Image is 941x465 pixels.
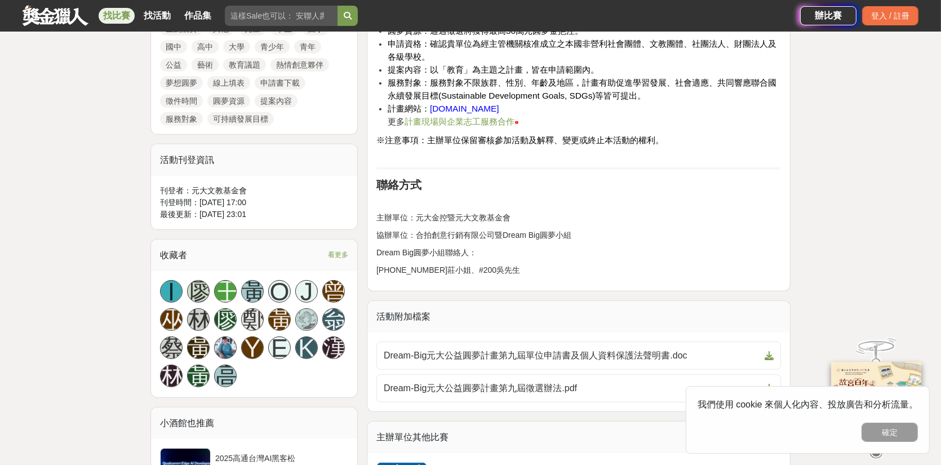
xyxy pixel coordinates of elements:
[187,365,210,387] a: 黃
[376,374,781,402] a: Dream-Big元大公益圓夢計畫第九屆徵選辦法.pdf
[207,76,250,90] a: 線上填表
[160,250,187,260] span: 收藏者
[384,382,760,395] span: Dream-Big元大公益圓夢計畫第九屆徵選辦法.pdf
[295,336,318,359] a: K
[160,336,183,359] a: 蔡
[139,8,175,24] a: 找活動
[268,308,291,331] a: 黃
[405,117,514,126] a: 計畫現場與企業志工服務合作
[160,308,183,331] div: 巫
[831,362,921,437] img: 968ab78a-c8e5-4181-8f9d-94c24feca916.png
[151,144,357,176] div: 活動刊登資訊
[223,40,250,54] a: 大學
[294,40,321,54] a: 青年
[268,336,291,359] a: E
[270,58,329,72] a: 熱情創意夥伴
[187,280,210,303] a: 廖
[255,40,290,54] a: 青少年
[800,6,856,25] a: 辦比賽
[214,336,237,359] a: Avatar
[207,94,250,108] a: 圓夢資源
[384,349,760,362] span: Dream-Big元大公益圓夢計畫第九屆單位申請書及個人資料保護法聲明書.doc
[255,94,298,108] a: 提案內容
[388,117,405,126] span: 更多
[322,336,345,359] a: 漢
[241,336,264,359] a: Y
[241,280,264,303] a: 黃
[214,365,237,387] a: 高
[225,6,338,26] input: 這樣Sale也可以： 安聯人壽創意銷售法募集
[241,308,264,331] a: 鄭
[215,337,236,358] img: Avatar
[367,422,790,453] div: 主辦單位其他比賽
[160,280,183,303] a: I
[862,423,918,442] button: 確定
[160,94,203,108] a: 徵件時間
[192,58,219,72] a: 藝術
[160,197,348,209] div: 刊登時間： [DATE] 17:00
[160,365,183,387] a: 林
[376,342,781,370] a: Dream-Big元大公益圓夢計畫第九屆單位申請書及個人資料保護法聲明書.doc
[376,179,421,191] strong: 聯絡方式
[160,58,187,72] a: 公益
[376,247,781,259] p: Dream Big圓夢小組聯絡人：
[388,78,776,100] span: 服務對象：服務對象不限族群、性別、年齡及地區，計畫有助促進學習發展、社會適應、共同響應聯合國永續發展目標(Sustainable Development Goals, SDGs)等皆可提出。
[295,280,318,303] a: J
[187,336,210,359] a: 黃
[376,212,781,224] p: 主辦單位：元大金控暨元大文教基金會
[514,120,519,125] img: YouTube (頻道) - 維基百科，自由的百科全書
[296,309,317,330] img: Avatar
[376,135,664,145] span: ※注意事項：主辦單位保留審核參加活動及解釋、變更或終止本活動的權利。
[223,58,266,72] a: 教育議題
[180,8,216,24] a: 作品集
[151,408,357,439] div: 小酒館也推薦
[328,249,348,261] span: 看更多
[430,104,499,113] a: [DOMAIN_NAME]
[322,308,345,331] a: 翁
[160,209,348,220] div: 最後更新： [DATE] 23:01
[214,308,237,331] a: 廖
[367,301,790,333] div: 活動附加檔案
[376,229,781,241] p: 協辦單位：合拍創意行銷有限公司暨Dream Big圓夢小組
[187,308,210,331] a: 林
[160,76,203,90] a: 夢想圓夢
[192,40,219,54] a: 高中
[376,264,781,276] p: [PHONE_NUMBER]莊小姐、#200吳先生
[160,112,203,126] a: 服務對象
[160,40,187,54] a: 國中
[862,6,918,25] div: 登入 / 註冊
[322,280,345,303] a: 曾
[255,76,305,90] a: 申請書下載
[698,400,918,409] span: 我們使用 cookie 來個人化內容、投放廣告和分析流量。
[160,185,348,197] div: 刊登者： 元大文教基金會
[207,112,274,126] a: 可持續發展目標
[388,104,430,113] span: 計畫網站：
[214,280,237,303] a: 王
[388,65,599,74] span: 提案內容：以「教育」為主題之計畫，皆在申請範圍內。
[295,308,318,331] a: Avatar
[268,280,291,303] a: O
[388,39,776,61] span: 申請資格：確認貴單位為經主管機關核准成立之本國非營利社會團體、文教團體、社團法人、財團法人及各級學校。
